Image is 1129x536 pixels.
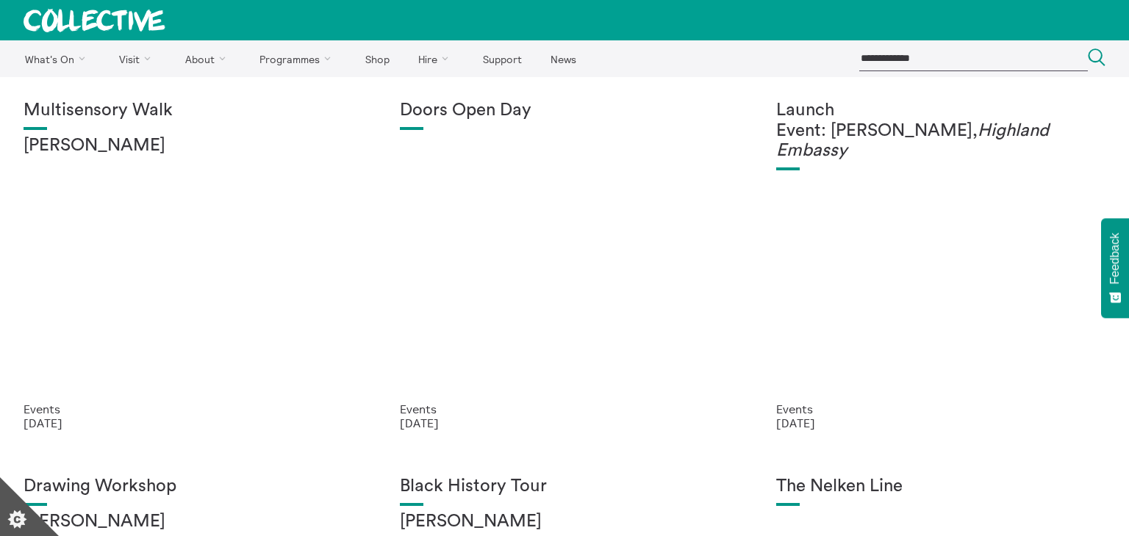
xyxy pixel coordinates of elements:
span: Feedback [1108,233,1122,284]
h2: [PERSON_NAME] [24,512,353,532]
p: Events [24,402,353,416]
h1: The Nelken Line [776,477,1105,497]
p: [DATE] [24,416,353,430]
a: Support [470,40,534,77]
p: Events [776,402,1105,416]
p: Events [400,402,729,416]
button: Feedback - Show survey [1101,218,1129,318]
p: [DATE] [400,416,729,430]
a: Solar wheels 17 Launch Event: [PERSON_NAME],Highland Embassy Events [DATE] [753,77,1129,453]
a: Visit [107,40,170,77]
h2: [PERSON_NAME] [400,512,729,532]
a: About [172,40,244,77]
h2: [PERSON_NAME] [24,136,353,156]
h1: Doors Open Day [400,101,729,121]
em: Highland Embassy [776,122,1049,160]
h1: Launch Event: [PERSON_NAME], [776,101,1105,162]
a: News [537,40,589,77]
h1: Black History Tour [400,477,729,497]
a: Programmes [247,40,350,77]
a: What's On [12,40,104,77]
p: [DATE] [776,416,1105,430]
a: Sally Jubb Doors Open Day Events [DATE] [376,77,753,453]
a: Hire [406,40,467,77]
a: Shop [352,40,402,77]
h1: Drawing Workshop [24,477,353,497]
h1: Multisensory Walk [24,101,353,121]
